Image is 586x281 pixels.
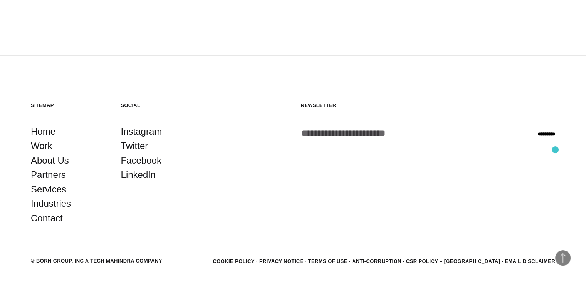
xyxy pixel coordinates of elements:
[31,139,52,153] a: Work
[555,250,571,266] button: Back to Top
[31,167,66,182] a: Partners
[31,182,66,197] a: Services
[121,124,162,139] a: Instagram
[213,258,254,264] a: Cookie Policy
[301,102,556,109] h5: Newsletter
[352,258,401,264] a: Anti-Corruption
[31,102,106,109] h5: Sitemap
[505,258,555,264] a: Email Disclaimer
[406,258,500,264] a: CSR POLICY – [GEOGRAPHIC_DATA]
[308,258,348,264] a: Terms of Use
[121,139,148,153] a: Twitter
[31,211,63,226] a: Contact
[31,124,55,139] a: Home
[31,196,71,211] a: Industries
[31,257,162,265] div: © BORN GROUP, INC A Tech Mahindra Company
[121,102,196,109] h5: Social
[259,258,304,264] a: Privacy Notice
[121,167,156,182] a: LinkedIn
[31,153,69,168] a: About Us
[121,153,161,168] a: Facebook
